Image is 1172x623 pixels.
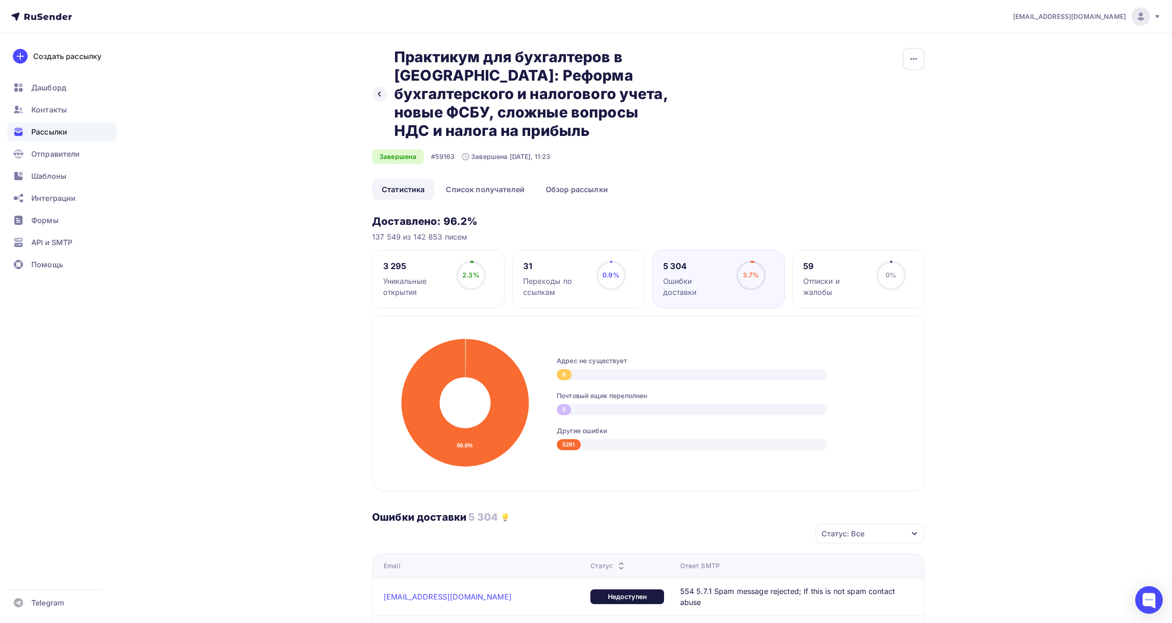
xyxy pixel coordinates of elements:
[7,211,117,229] a: Формы
[557,439,581,450] div: 5291
[31,148,80,159] span: Отправители
[383,261,448,272] div: 3 295
[372,179,434,200] a: Статистика
[663,276,728,298] div: Ошибки доставки
[557,369,571,380] div: 8
[523,261,588,272] div: 31
[557,404,571,415] div: 5
[7,100,117,119] a: Контакты
[7,145,117,163] a: Отправители
[384,561,401,570] div: Email
[7,123,117,141] a: Рассылки
[680,586,903,608] span: 554 5.7.1 Spam message rejected; If this is not spam contact abuse
[372,511,466,523] h3: Ошибки доставки
[31,597,64,608] span: Telegram
[31,193,76,204] span: Интеграции
[590,561,627,570] div: Статус
[803,261,868,272] div: 59
[372,215,925,228] h3: Доставлено: 96.2%
[1013,7,1161,26] a: [EMAIL_ADDRESS][DOMAIN_NAME]
[886,271,896,279] span: 0%
[663,261,728,272] div: 5 304
[31,170,66,182] span: Шаблоны
[7,167,117,185] a: Шаблоны
[462,152,550,161] div: Завершена [DATE], 11:23
[602,271,619,279] span: 0.9%
[557,391,906,400] div: Почтовый ящик переполнен
[815,523,925,544] button: Статус: Все
[536,179,618,200] a: Обзор рассылки
[590,589,664,604] div: Недоступен
[523,276,588,298] div: Переходы по ссылкам
[394,48,672,140] h2: Практикум для бухгалтеров в [GEOGRAPHIC_DATA]: Реформа бухгалтерского и налогового учета, новые Ф...
[743,271,759,279] span: 3.7%
[1013,12,1126,21] span: [EMAIL_ADDRESS][DOMAIN_NAME]
[31,82,66,93] span: Дашборд
[372,231,925,242] div: 137 549 из 142 853 писем
[468,511,498,523] h3: 5 304
[557,356,906,365] div: Адрес не существует
[372,149,424,164] div: Завершена
[31,104,67,115] span: Контакты
[7,78,117,97] a: Дашборд
[383,276,448,298] div: Уникальные открытия
[31,215,58,226] span: Формы
[33,51,101,62] div: Создать рассылку
[384,592,512,601] a: [EMAIL_ADDRESS][DOMAIN_NAME]
[31,259,63,270] span: Помощь
[462,271,479,279] span: 2.3%
[31,126,67,137] span: Рассылки
[431,152,455,161] div: #59163
[436,179,534,200] a: Список получателей
[803,276,868,298] div: Отписки и жалобы
[557,426,906,435] div: Другие ошибки
[822,528,864,539] div: Статус: Все
[31,237,72,248] span: API и SMTP
[680,561,720,570] div: Ответ SMTP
